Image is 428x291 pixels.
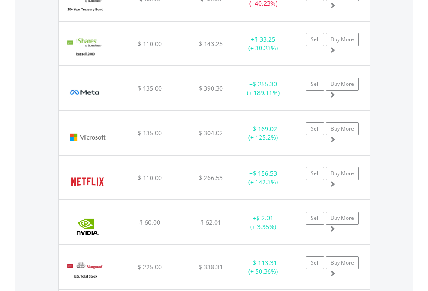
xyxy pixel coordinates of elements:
div: + (+ 50.36%) [236,258,290,276]
span: $ 110.00 [138,173,162,182]
span: $ 266.53 [199,173,223,182]
span: $ 33.25 [254,35,275,43]
div: + (+ 30.23%) [236,35,290,52]
span: $ 255.30 [253,80,277,88]
span: $ 143.25 [199,39,223,48]
span: $ 135.00 [138,84,162,92]
img: EQU.US.IWM.png [63,33,107,63]
span: $ 225.00 [138,263,162,271]
a: Buy More [326,256,359,269]
a: Sell [306,167,324,180]
span: $ 110.00 [138,39,162,48]
a: Buy More [326,33,359,46]
span: $ 169.02 [253,124,277,133]
img: EQU.US.MSFT.png [63,122,112,153]
span: $ 113.31 [253,258,277,267]
a: Buy More [326,78,359,91]
a: Buy More [326,122,359,135]
span: $ 60.00 [139,218,160,226]
div: + (+ 125.2%) [236,124,290,142]
div: + (+ 189.11%) [236,80,290,97]
img: EQU.US.VTI.png [63,256,107,287]
img: EQU.US.META.png [63,77,107,108]
img: EQU.US.NFLX.png [63,167,112,197]
a: Buy More [326,212,359,225]
span: $ 2.01 [256,214,274,222]
span: $ 156.53 [253,169,277,177]
a: Sell [306,78,324,91]
a: Sell [306,256,324,269]
span: $ 135.00 [138,129,162,137]
span: $ 62.01 [200,218,221,226]
span: $ 304.02 [199,129,223,137]
a: Buy More [326,167,359,180]
span: $ 338.31 [199,263,223,271]
img: EQU.US.NVDA.png [63,211,112,242]
a: Sell [306,122,324,135]
a: Sell [306,33,324,46]
span: $ 390.30 [199,84,223,92]
div: + (+ 3.35%) [236,214,290,231]
a: Sell [306,212,324,225]
div: + (+ 142.3%) [236,169,290,186]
